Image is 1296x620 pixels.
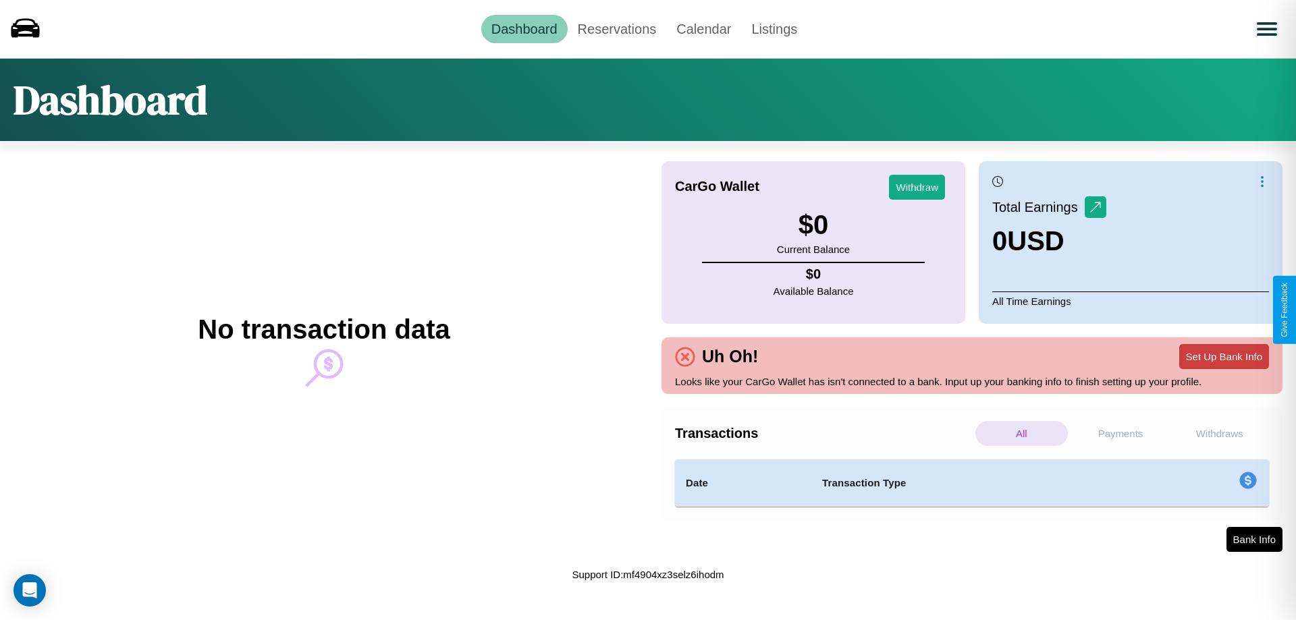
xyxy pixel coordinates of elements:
[992,226,1106,256] h3: 0 USD
[686,475,801,491] h4: Date
[572,565,724,584] p: Support ID: mf4904xz3selz6ihodm
[13,72,207,128] h1: Dashboard
[741,15,807,43] a: Listings
[1226,527,1282,552] button: Bank Info
[568,15,667,43] a: Reservations
[675,179,759,194] h4: CarGo Wallet
[1248,10,1286,48] button: Open menu
[777,240,850,258] p: Current Balance
[481,15,568,43] a: Dashboard
[774,282,854,300] p: Available Balance
[1280,283,1289,337] div: Give Feedback
[1173,421,1266,446] p: Withdraws
[992,291,1269,310] p: All Time Earnings
[992,195,1085,219] p: Total Earnings
[695,347,765,366] h4: Uh Oh!
[975,421,1068,446] p: All
[1179,344,1269,369] button: Set Up Bank Info
[1075,421,1167,446] p: Payments
[774,266,854,282] h4: $ 0
[675,426,972,441] h4: Transactions
[889,175,945,200] button: Withdraw
[198,314,450,345] h2: No transaction data
[675,459,1269,507] table: simple table
[777,210,850,240] h3: $ 0
[675,372,1269,391] p: Looks like your CarGo Wallet has isn't connected to a bank. Input up your banking info to finish ...
[822,475,1129,491] h4: Transaction Type
[13,574,46,607] div: Open Intercom Messenger
[666,15,741,43] a: Calendar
